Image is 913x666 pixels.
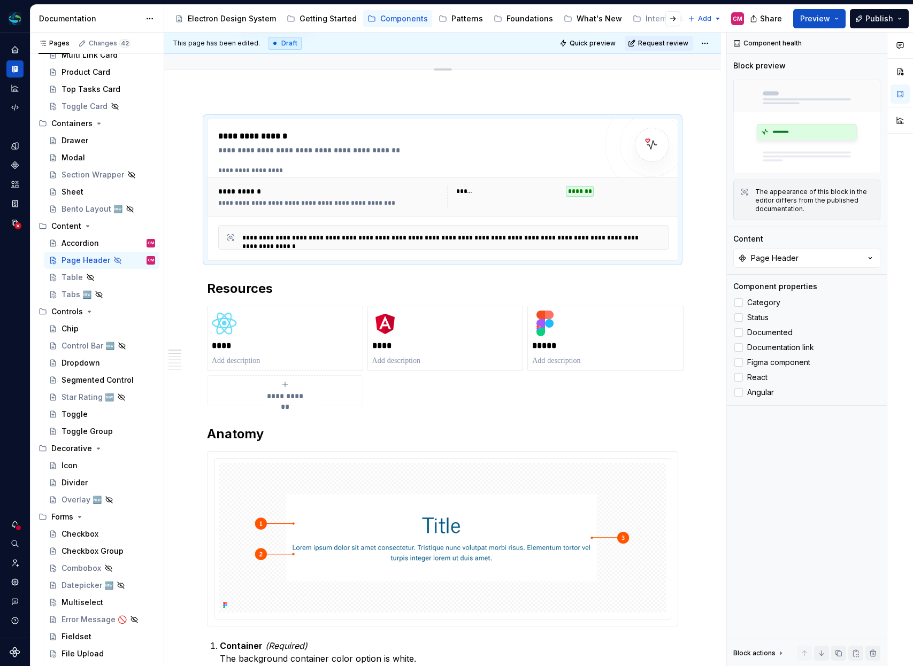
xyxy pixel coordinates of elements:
div: Page Header [751,253,799,264]
div: Containers [51,118,93,129]
a: Section Wrapper [44,166,159,183]
a: AccordionCM [44,235,159,252]
a: Toggle Card [44,98,159,115]
div: Dropdown [62,358,100,368]
div: Icon [62,460,78,471]
div: Forms [34,508,159,525]
div: Decorative [34,440,159,457]
a: Segmented Control [44,371,159,389]
span: Status [747,313,769,322]
div: CM [148,255,154,266]
div: Page Header [62,255,110,266]
a: Page HeaderCM [44,252,159,269]
span: Preview [800,13,830,24]
div: Getting Started [300,13,357,24]
div: Content [733,234,763,244]
span: Documented [747,328,793,337]
a: Design tokens [6,137,24,154]
img: f6f21888-ac52-4431-a6ea-009a12e2bf23.png [9,12,21,25]
div: Segmented Control [62,375,134,385]
a: Star Rating 🆕 [44,389,159,406]
div: Sheet [62,187,83,197]
button: Quick preview [556,36,620,51]
a: Foundations [489,10,557,27]
span: Quick preview [570,39,616,48]
a: Dropdown [44,354,159,371]
a: Modal [44,149,159,166]
div: Chip [62,323,79,334]
a: Home [6,41,24,58]
a: Chip [44,320,159,337]
a: Invite team [6,554,24,571]
div: Search ⌘K [6,535,24,552]
a: What's New [559,10,626,27]
div: Changes [89,39,131,48]
a: Assets [6,176,24,193]
h2: Resources [207,280,678,297]
div: Content [34,218,159,235]
div: Accordion [62,238,99,249]
div: Containers [34,115,159,132]
div: Checkbox Group [62,546,124,556]
div: Controls [51,306,83,317]
div: Documentation [39,13,140,24]
div: Datepicker 🆕 [62,580,113,591]
div: Fieldset [62,631,91,642]
span: Share [760,13,782,24]
span: 42 [119,39,131,48]
a: Analytics [6,80,24,97]
div: Product Card [62,67,110,78]
div: Star Rating 🆕 [62,392,114,402]
a: Getting Started [282,10,361,27]
div: Block preview [733,60,786,71]
div: Table [62,272,83,283]
div: Overlay 🆕 [62,494,102,505]
a: Code automation [6,99,24,116]
img: ff66a0df-221c-4f44-9e7e-522956466e50.png [372,311,398,336]
div: Combobox [62,563,101,574]
h2: Anatomy [207,425,678,443]
span: Request review [638,39,688,48]
a: Data sources [6,214,24,231]
button: Notifications [6,516,24,533]
a: Patterns [434,10,487,27]
div: The appearance of this block in the editor differs from the published documentation. [755,188,873,213]
button: Request review [625,36,693,51]
button: Add [685,11,725,26]
svg: Supernova Logo [10,647,20,657]
a: Drawer [44,132,159,149]
button: Share [745,9,789,28]
em: (Required) [265,640,308,651]
div: Decorative [51,443,92,454]
a: Datepicker 🆕 [44,577,159,594]
a: Settings [6,574,24,591]
span: Documentation link [747,343,814,352]
a: Icon [44,457,159,474]
div: Component properties [733,281,817,292]
a: Toggle Group [44,423,159,440]
button: Contact support [6,593,24,610]
div: Bento Layout 🆕 [62,204,122,214]
a: Bento Layout 🆕 [44,200,159,218]
strong: Container [220,640,263,651]
div: Electron Design System [188,13,276,24]
div: Controls [34,303,159,320]
span: Add [698,14,711,23]
span: Category [747,298,780,307]
div: File Upload [62,648,104,659]
div: Toggle Card [62,101,108,112]
div: Modal [62,152,85,163]
a: Checkbox Group [44,543,159,560]
button: Preview [793,9,846,28]
div: CM [733,14,742,23]
a: Internal [628,10,690,27]
a: Multi Link Card [44,47,159,64]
